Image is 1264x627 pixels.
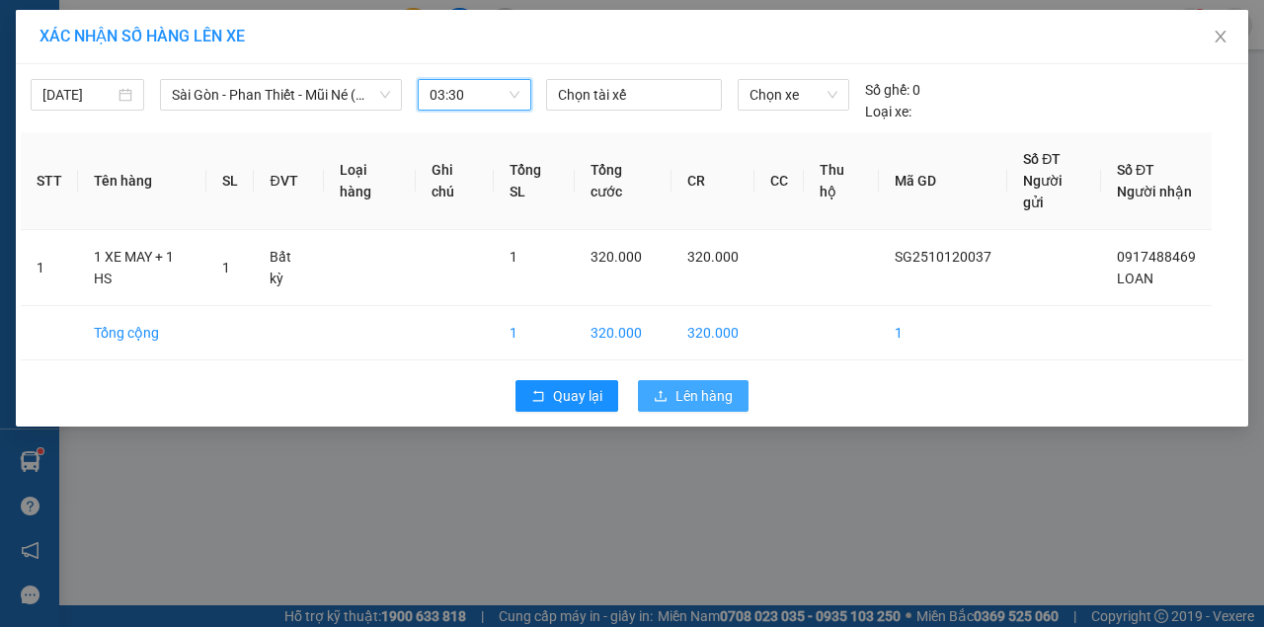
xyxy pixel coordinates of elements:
span: 320.000 [687,249,739,265]
th: Tổng cước [575,132,671,230]
span: Số ĐT [1023,151,1061,167]
th: SL [206,132,254,230]
span: Người nhận [1117,184,1192,199]
td: 1 XE MAY + 1 HS [78,230,206,306]
td: 320.000 [575,306,671,360]
span: 1 [222,260,230,275]
th: CC [754,132,804,230]
span: Quay lại [553,385,602,407]
input: 13/10/2025 [42,84,115,106]
button: Close [1193,10,1248,65]
span: SG2510120037 [895,249,991,265]
td: 1 [879,306,1007,360]
td: 1 [494,306,575,360]
span: Sài Gòn - Phan Thiết - Mũi Né (CT Km14) [172,80,390,110]
span: Loại xe: [865,101,911,122]
span: close [1213,29,1228,44]
span: Lên hàng [675,385,733,407]
span: Số ĐT [1117,162,1154,178]
span: 03:30 [430,80,519,110]
th: STT [21,132,78,230]
span: Số ghế: [865,79,909,101]
td: Tổng cộng [78,306,206,360]
td: Bất kỳ [254,230,323,306]
span: XÁC NHẬN SỐ HÀNG LÊN XE [39,27,245,45]
th: Ghi chú [416,132,494,230]
button: rollbackQuay lại [515,380,618,412]
span: rollback [531,389,545,405]
span: 1 [510,249,517,265]
span: 0917488469 [1117,249,1196,265]
th: Loại hàng [324,132,416,230]
th: Tổng SL [494,132,575,230]
th: Mã GD [879,132,1007,230]
th: ĐVT [254,132,323,230]
th: CR [671,132,754,230]
button: uploadLên hàng [638,380,749,412]
td: 320.000 [671,306,754,360]
span: 320.000 [591,249,642,265]
th: Tên hàng [78,132,206,230]
td: 1 [21,230,78,306]
span: down [379,89,391,101]
span: Chọn xe [750,80,837,110]
span: LOAN [1117,271,1153,286]
div: 0 [865,79,920,101]
span: Người gửi [1023,173,1063,210]
th: Thu hộ [804,132,879,230]
span: upload [654,389,668,405]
